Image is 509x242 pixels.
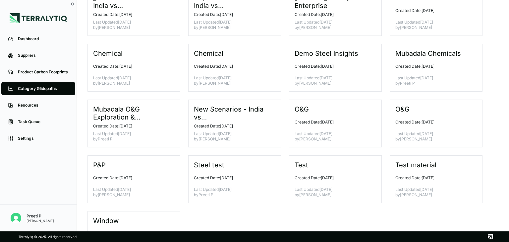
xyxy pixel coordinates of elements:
div: Preeti P [27,213,54,219]
p: Created Date: [DATE] [93,175,169,181]
p: Created Date: [DATE] [194,64,270,69]
h3: Chemical [93,49,123,57]
p: Last Updated [DATE] by [PERSON_NAME] [194,75,270,86]
h3: O&G [395,105,410,113]
p: Last Updated [DATE] by [PERSON_NAME] [295,20,371,30]
h3: Mubadala O&G Exploration & Production [93,105,169,121]
h3: Steel test [194,161,225,169]
p: Created Date: [DATE] [295,175,371,181]
button: Open user button [8,210,24,226]
h3: Window [93,217,119,225]
p: Created Date: [DATE] [295,12,371,17]
p: Created Date: [DATE] [395,120,472,125]
h3: P&P [93,161,106,169]
p: Last Updated [DATE] by [PERSON_NAME] [93,187,169,198]
h3: Chemical [194,49,224,57]
div: Resources [18,103,69,108]
div: Task Queue [18,119,69,124]
h3: Demo Steel Insights [295,49,359,57]
p: Created Date: [DATE] [93,64,169,69]
p: Created Date: [DATE] [93,12,169,17]
img: Logo [10,13,67,23]
p: Last Updated [DATE] by [PERSON_NAME] [295,75,371,86]
p: Last Updated [DATE] by [PERSON_NAME] [395,131,472,142]
p: Last Updated [DATE] by [PERSON_NAME] [93,75,169,86]
div: Category Glidepaths [18,86,69,91]
h3: O&G [295,105,310,113]
h3: Test [295,161,309,169]
p: Last Updated [DATE] by Preeti P [395,75,472,86]
div: Product Carbon Footprints [18,69,69,75]
p: Last Updated [DATE] by [PERSON_NAME] [93,20,169,30]
p: Last Updated [DATE] by [PERSON_NAME] [295,187,371,198]
p: Last Updated [DATE] by [PERSON_NAME] [194,131,270,142]
p: Created Date: [DATE] [194,123,270,129]
h3: Test material [395,161,437,169]
p: Last Updated [DATE] by [PERSON_NAME] [395,20,472,30]
p: Created Date: [DATE] [93,231,169,236]
div: [PERSON_NAME] [27,219,54,223]
div: Settings [18,136,69,141]
p: Created Date: [DATE] [295,64,371,69]
h3: New Scenarios - India vs [GEOGRAPHIC_DATA] [194,105,270,121]
p: Last Updated [DATE] by [PERSON_NAME] [395,187,472,198]
h3: Mubadala Chemicals [395,49,462,57]
p: Created Date: [DATE] [194,12,270,17]
p: Last Updated [DATE] by Preeti P [93,131,169,142]
div: Suppliers [18,53,69,58]
p: Created Date: [DATE] [295,120,371,125]
p: Last Updated [DATE] by [PERSON_NAME] [295,131,371,142]
img: Preeti P [11,213,21,223]
p: Last Updated [DATE] by Preeti P [194,187,270,198]
p: Created Date: [DATE] [93,123,169,129]
div: Dashboard [18,36,69,41]
p: Created Date: [DATE] [395,8,472,13]
p: Last Updated [DATE] by [PERSON_NAME] [194,20,270,30]
p: Created Date: [DATE] [395,175,472,181]
p: Created Date: [DATE] [194,175,270,181]
p: Created Date: [DATE] [395,64,472,69]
